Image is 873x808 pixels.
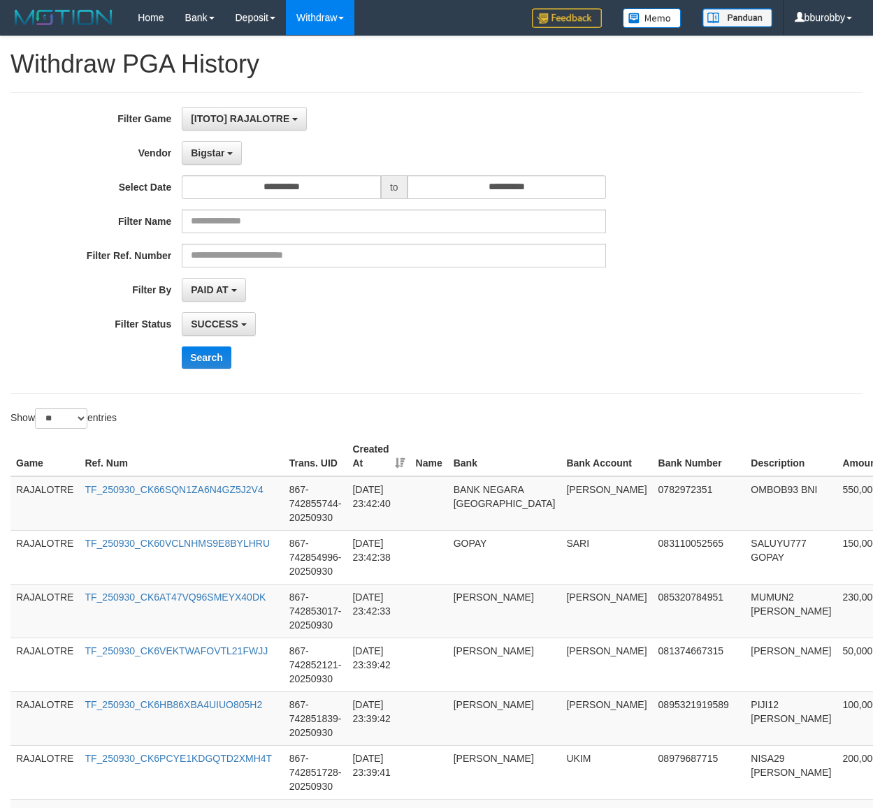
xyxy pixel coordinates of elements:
td: RAJALOTRE [10,530,79,584]
td: PIJI12 [PERSON_NAME] [745,691,837,745]
td: SALUYU777 GOPAY [745,530,837,584]
button: Search [182,346,231,369]
td: BANK NEGARA [GEOGRAPHIC_DATA] [448,476,561,531]
a: TF_250930_CK6AT47VQ96SMEYX40DK [85,592,266,603]
img: Button%20Memo.svg [623,8,681,28]
td: RAJALOTRE [10,476,79,531]
td: 085320784951 [653,584,746,638]
td: MUMUN2 [PERSON_NAME] [745,584,837,638]
button: SUCCESS [182,312,256,336]
td: [PERSON_NAME] [561,638,652,691]
td: [DATE] 23:42:40 [347,476,410,531]
td: [DATE] 23:39:42 [347,638,410,691]
td: 867-742851839-20250930 [284,691,347,745]
a: TF_250930_CK6VEKTWAFOVTL21FWJJ [85,645,268,656]
td: [PERSON_NAME] [745,638,837,691]
td: 867-742852121-20250930 [284,638,347,691]
span: to [381,175,407,199]
td: [PERSON_NAME] [448,745,561,799]
th: Game [10,436,79,476]
td: RAJALOTRE [10,584,79,638]
td: NISA29 [PERSON_NAME] [745,745,837,799]
td: 867-742851728-20250930 [284,745,347,799]
th: Description [745,436,837,476]
td: 0782972351 [653,476,746,531]
th: Trans. UID [284,436,347,476]
img: MOTION_logo.png [10,7,117,28]
td: [PERSON_NAME] [448,638,561,691]
td: SARI [561,530,652,584]
img: Feedback.jpg [532,8,602,28]
td: 867-742854996-20250930 [284,530,347,584]
button: [ITOTO] RAJALOTRE [182,107,307,131]
td: [DATE] 23:42:33 [347,584,410,638]
td: 08979687715 [653,745,746,799]
td: 0895321919589 [653,691,746,745]
th: Bank Account [561,436,652,476]
label: Show entries [10,408,117,429]
th: Created At: activate to sort column ascending [347,436,410,476]
a: TF_250930_CK6PCYE1KDGQTD2XMH4T [85,753,272,764]
th: Bank [448,436,561,476]
span: PAID AT [191,284,228,295]
td: UKIM [561,745,652,799]
td: RAJALOTRE [10,638,79,691]
td: [PERSON_NAME] [448,584,561,638]
th: Name [410,436,448,476]
img: panduan.png [702,8,772,27]
td: [DATE] 23:39:42 [347,691,410,745]
td: 867-742855744-20250930 [284,476,347,531]
td: [DATE] 23:39:41 [347,745,410,799]
span: SUCCESS [191,318,238,330]
button: PAID AT [182,278,245,302]
td: RAJALOTRE [10,691,79,745]
button: Bigstar [182,141,242,165]
td: [DATE] 23:42:38 [347,530,410,584]
td: 081374667315 [653,638,746,691]
a: TF_250930_CK6HB86XBA4UIUO805H2 [85,699,262,710]
td: 083110052565 [653,530,746,584]
td: GOPAY [448,530,561,584]
td: [PERSON_NAME] [448,691,561,745]
td: [PERSON_NAME] [561,691,652,745]
td: OMBOB93 BNI [745,476,837,531]
th: Ref. Num [79,436,283,476]
a: TF_250930_CK60VCLNHMS9E8BYLHRU [85,538,270,549]
td: RAJALOTRE [10,745,79,799]
span: Bigstar [191,147,224,159]
td: [PERSON_NAME] [561,476,652,531]
h1: Withdraw PGA History [10,50,863,78]
td: [PERSON_NAME] [561,584,652,638]
a: TF_250930_CK66SQN1ZA6N4GZ5J2V4 [85,484,263,495]
th: Bank Number [653,436,746,476]
select: Showentries [35,408,87,429]
span: [ITOTO] RAJALOTRE [191,113,289,124]
td: 867-742853017-20250930 [284,584,347,638]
